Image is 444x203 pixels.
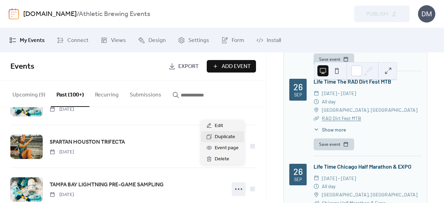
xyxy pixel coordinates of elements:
div: ​ [314,174,319,183]
button: Recurring [89,81,124,106]
a: [DOMAIN_NAME] [23,8,77,21]
span: Events [10,59,34,74]
div: ​ [314,126,319,133]
div: ​ [314,89,319,98]
span: Views [111,36,126,45]
img: logo [9,8,19,19]
button: Save event [314,53,354,65]
span: [DATE] - [DATE] [322,174,356,183]
button: ​Show more [314,126,346,133]
span: Show more [322,126,346,133]
a: Views [95,31,131,50]
button: Submissions [124,81,167,106]
div: ​ [314,182,319,191]
a: Settings [173,31,214,50]
a: Design [133,31,171,50]
div: 26 [293,83,303,91]
span: [GEOGRAPHIC_DATA], [GEOGRAPHIC_DATA] [322,106,417,114]
span: My Events [20,36,45,45]
div: DM [418,5,435,23]
a: Export [163,60,204,73]
a: TAMPA BAY LIGHTNING PRE-GAME SAMPLING [50,180,164,189]
span: [DATE] - [DATE] [322,89,356,98]
span: Form [232,36,244,45]
span: [DATE] [50,191,74,198]
span: Design [148,36,166,45]
button: Upcoming (9) [7,81,51,106]
div: ​ [314,98,319,106]
span: Event page [215,144,239,152]
span: Edit [215,122,223,130]
span: Delete [215,155,229,163]
a: Connect [52,31,94,50]
span: Install [267,36,281,45]
a: Life Time The RAD Dirt Fest MTB [314,78,391,85]
span: TAMPA BAY LIGHTNING PRE-GAME SAMPLING [50,181,164,189]
span: [DATE] [50,149,74,156]
div: ​ [314,106,319,114]
button: Past (100+) [51,81,89,107]
a: Install [251,31,286,50]
b: Athletic Brewing Events [79,8,150,21]
a: My Events [4,31,50,50]
span: [GEOGRAPHIC_DATA], [GEOGRAPHIC_DATA] [322,191,417,199]
b: / [77,8,79,21]
div: ​ [314,191,319,199]
span: Add Event [222,62,251,71]
span: Settings [188,36,209,45]
span: [DATE] [50,106,74,113]
div: Sep [294,93,302,97]
a: RAD Dirt Fest MTB [322,115,361,121]
button: Add Event [207,60,256,73]
span: Duplicate [215,133,235,141]
div: ​ [314,114,319,122]
span: All day [322,98,335,106]
span: All day [322,182,335,191]
span: Export [178,62,199,71]
span: Connect [67,36,88,45]
a: Life Time Chicago Half Marathon & EXPO [314,163,411,170]
div: Sep [294,177,302,182]
a: Form [216,31,249,50]
a: SPARTAN HOUSTON TRIFECTA [50,138,125,147]
div: 26 [293,167,303,176]
button: Save event [314,138,354,150]
span: SPARTAN HOUSTON TRIFECTA [50,138,125,146]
